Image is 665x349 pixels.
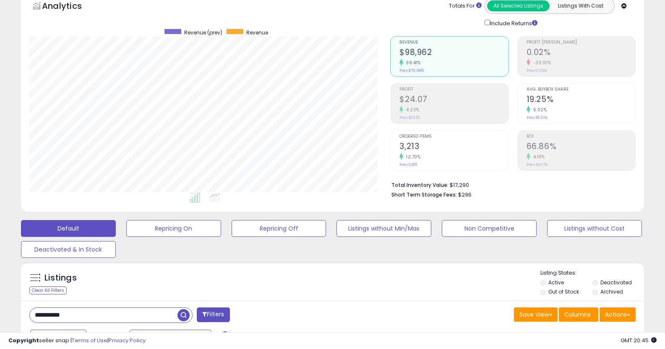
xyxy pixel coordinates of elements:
[442,220,537,237] button: Non Competitive
[527,68,547,73] small: Prev: 0.03%
[559,307,598,322] button: Columns
[527,87,635,92] span: Avg. Buybox Share
[8,336,39,344] strong: Copyright
[109,336,146,344] a: Privacy Policy
[184,29,222,36] span: Revenue (prev)
[8,337,146,345] div: seller snap | |
[527,40,635,45] span: Profit [PERSON_NAME]
[399,115,420,120] small: Prev: $23.10
[197,307,229,322] button: Filters
[530,107,547,113] small: 5.02%
[600,288,623,295] label: Archived
[600,279,632,286] label: Deactivated
[621,336,657,344] span: 2025-08-11 20:45 GMT
[246,29,268,36] span: Revenue
[399,68,424,73] small: Prev: $70,985
[600,307,636,322] button: Actions
[391,179,629,189] li: $17,290
[547,220,642,237] button: Listings without Cost
[527,47,635,59] h2: 0.02%
[336,220,431,237] button: Listings without Min/Max
[403,107,420,113] small: 4.20%
[540,269,644,277] p: Listing States:
[548,288,579,295] label: Out of Stock
[527,142,635,153] h2: 66.86%
[478,18,548,28] div: Include Returns
[29,286,67,294] div: Clear All Filters
[399,134,508,139] span: Ordered Items
[527,115,548,120] small: Prev: 18.33%
[72,336,107,344] a: Terms of Use
[399,162,417,167] small: Prev: 2,851
[399,87,508,92] span: Profit
[449,2,482,10] div: Totals For
[530,154,545,160] small: 4.19%
[564,310,591,319] span: Columns
[549,0,612,11] button: Listings With Cost
[399,142,508,153] h2: 3,213
[130,330,211,344] button: [DATE]-28 - Aug-03
[514,307,558,322] button: Save View
[21,220,116,237] button: Default
[530,60,551,66] small: -33.33%
[527,94,635,106] h2: 19.25%
[391,191,457,198] b: Short Term Storage Fees:
[527,162,548,167] small: Prev: 64.17%
[403,60,420,66] small: 39.41%
[30,330,86,344] button: Last 7 Days
[458,191,472,199] span: $296
[403,154,420,160] small: 12.70%
[44,272,77,284] h5: Listings
[391,181,449,189] b: Total Inventory Value:
[126,220,221,237] button: Repricing On
[399,40,508,45] span: Revenue
[527,134,635,139] span: ROI
[487,0,550,11] button: All Selected Listings
[548,279,564,286] label: Active
[232,220,326,237] button: Repricing Off
[399,94,508,106] h2: $24.07
[399,47,508,59] h2: $98,962
[21,241,116,258] button: Deactivated & In Stock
